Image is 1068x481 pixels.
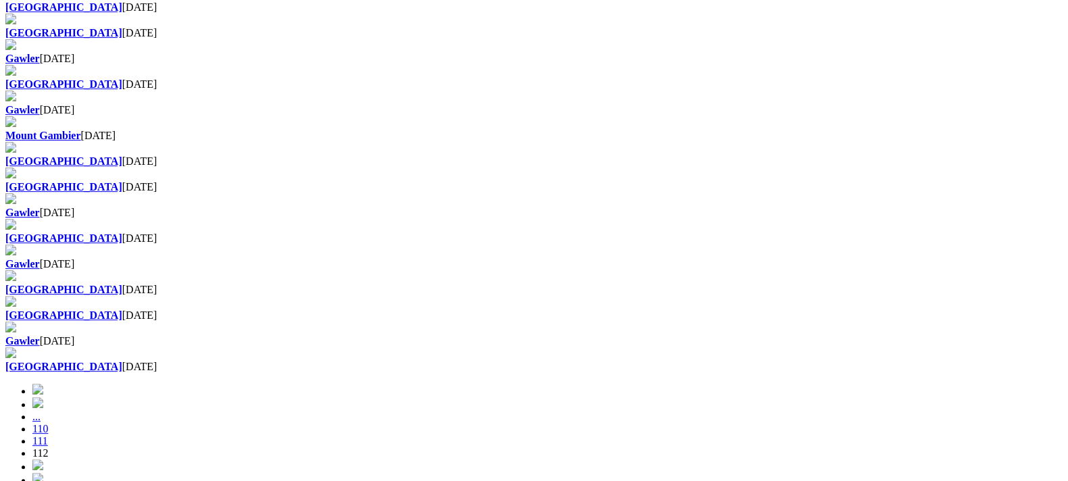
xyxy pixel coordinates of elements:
div: [DATE] [5,258,1063,270]
div: [DATE] [5,104,1063,116]
a: Gawler [5,104,40,116]
div: [DATE] [5,361,1063,373]
div: [DATE] [5,181,1063,193]
img: file-red.svg [5,91,16,101]
img: file-red.svg [5,296,16,307]
a: [GEOGRAPHIC_DATA] [5,78,122,90]
img: file-red.svg [5,347,16,358]
a: Gawler [5,53,40,64]
a: 110 [32,423,48,434]
div: [DATE] [5,232,1063,245]
div: [DATE] [5,78,1063,91]
div: [DATE] [5,130,1063,142]
a: [GEOGRAPHIC_DATA] [5,155,122,167]
img: file-red.svg [5,322,16,332]
a: Gawler [5,207,40,218]
img: file-red.svg [5,168,16,178]
img: chevrons-left-pager-blue.svg [32,384,43,395]
a: ... [32,411,41,422]
a: Gawler [5,335,40,347]
img: file-red.svg [5,219,16,230]
div: [DATE] [5,53,1063,65]
a: [GEOGRAPHIC_DATA] [5,181,122,193]
img: file-red.svg [5,245,16,255]
div: [DATE] [5,1,1063,14]
img: file-red.svg [5,116,16,127]
span: 112 [32,447,48,459]
a: 111 [32,435,48,447]
div: [DATE] [5,27,1063,39]
a: [GEOGRAPHIC_DATA] [5,232,122,244]
img: file-red.svg [5,39,16,50]
img: file-red.svg [5,142,16,153]
a: [GEOGRAPHIC_DATA] [5,309,122,321]
div: [DATE] [5,155,1063,168]
a: [GEOGRAPHIC_DATA] [5,361,122,372]
div: [DATE] [5,284,1063,296]
img: file-red.svg [5,14,16,24]
a: [GEOGRAPHIC_DATA] [5,284,122,295]
div: [DATE] [5,335,1063,347]
img: file-red.svg [5,270,16,281]
img: chevron-left-pager-blue.svg [32,397,43,408]
div: [DATE] [5,309,1063,322]
a: Gawler [5,258,40,270]
img: file-red.svg [5,65,16,76]
a: [GEOGRAPHIC_DATA] [5,27,122,39]
img: chevron-right-pager-blue.svg [32,459,43,470]
div: [DATE] [5,207,1063,219]
a: Mount Gambier [5,130,81,141]
a: [GEOGRAPHIC_DATA] [5,1,122,13]
img: file-red.svg [5,193,16,204]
